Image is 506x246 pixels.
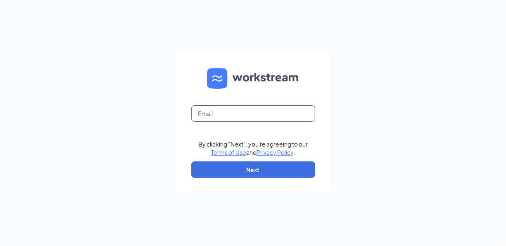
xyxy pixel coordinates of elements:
[191,161,315,178] button: Next
[211,149,246,156] a: Terms of Use
[207,68,299,89] img: WS logo and Workstream text
[191,105,315,122] input: Email
[257,149,293,156] a: Privacy Policy
[198,140,308,156] div: By clicking "Next", you're agreeing to our and .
